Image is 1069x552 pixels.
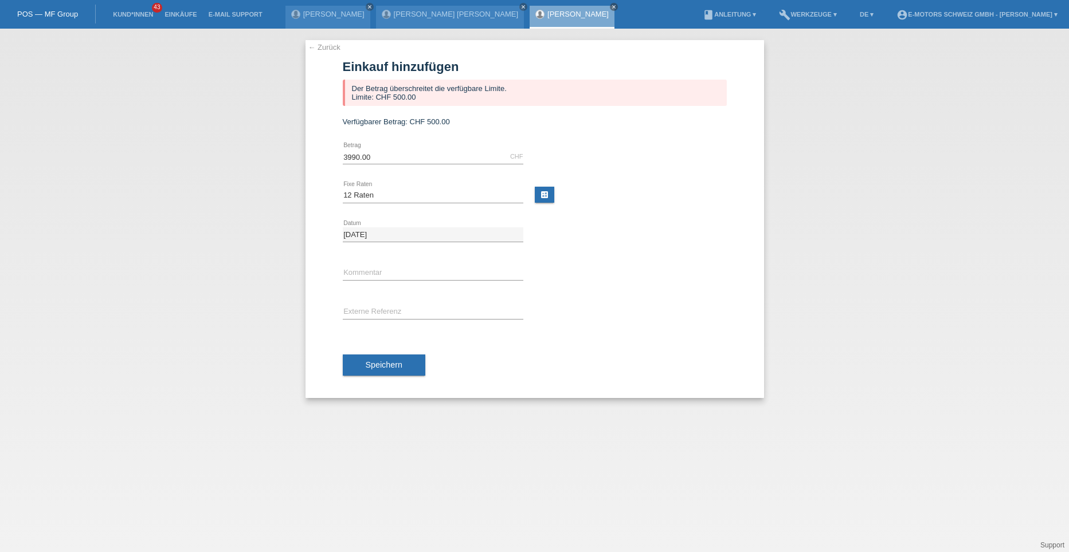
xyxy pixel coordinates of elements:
[107,11,159,18] a: Kund*innen
[610,3,618,11] a: close
[343,60,727,74] h1: Einkauf hinzufügen
[891,11,1063,18] a: account_circleE-Motors Schweiz GmbH - [PERSON_NAME] ▾
[896,9,908,21] i: account_circle
[366,3,374,11] a: close
[303,10,365,18] a: [PERSON_NAME]
[343,354,425,376] button: Speichern
[308,43,340,52] a: ← Zurück
[547,10,609,18] a: [PERSON_NAME]
[410,117,450,126] span: CHF 500.00
[394,10,518,18] a: [PERSON_NAME] [PERSON_NAME]
[611,4,617,10] i: close
[203,11,268,18] a: E-Mail Support
[519,3,527,11] a: close
[343,80,727,106] div: Der Betrag überschreitet die verfügbare Limite. Limite: CHF 500.00
[343,117,408,126] span: Verfügbarer Betrag:
[540,190,549,199] i: calculate
[520,4,526,10] i: close
[779,9,790,21] i: build
[367,4,373,10] i: close
[510,153,523,160] div: CHF
[159,11,202,18] a: Einkäufe
[854,11,879,18] a: DE ▾
[366,360,402,369] span: Speichern
[17,10,78,18] a: POS — MF Group
[697,11,762,18] a: bookAnleitung ▾
[703,9,714,21] i: book
[773,11,843,18] a: buildWerkzeuge ▾
[535,187,554,203] a: calculate
[152,3,162,13] span: 43
[1040,541,1064,549] a: Support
